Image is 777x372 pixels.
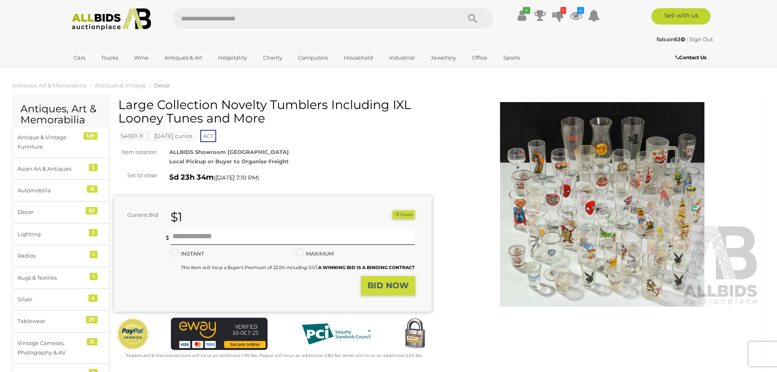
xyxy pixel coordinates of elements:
span: ACT [200,130,216,142]
mark: 54901-11 [116,132,148,140]
a: Radios 1 [12,245,110,267]
strong: BID NOW [367,281,409,290]
button: Share [392,210,415,219]
a: Hospitality [213,51,252,65]
mark: [DATE] curios [150,132,197,140]
img: Secured by Rapid SSL [398,318,431,350]
div: Set to close [108,171,163,180]
i: 1 [560,7,566,14]
div: Automobilia [18,186,85,195]
span: | [686,36,688,42]
label: INSTANT [170,249,204,258]
a: 4 [570,8,582,23]
a: Sports [498,51,525,65]
button: BID NOW [361,276,415,295]
li: Unwatch this item [383,211,391,219]
a: Cars [69,51,91,65]
div: Lighting [18,229,85,239]
strong: Local Pickup or Buyer to Organise Freight [169,158,289,165]
span: [DATE] 7:10 PM [215,174,257,181]
img: PCI DSS compliant [295,318,377,350]
a: Computers [293,51,333,65]
a: Antiques & Vintage [95,82,146,89]
strong: 5d 23h 34m [169,173,214,182]
a: Lighting 2 [12,223,110,245]
a: [DATE] curios [150,133,197,139]
a: Sign Out [689,36,713,42]
div: Tablewear [18,316,85,326]
i: 4 [577,7,584,14]
a: 1 [552,8,564,23]
div: Current Bid [114,210,164,220]
div: Item location [108,147,163,157]
div: 1 [90,273,97,280]
a: Tablewear 27 [12,310,110,332]
button: Search [452,8,493,29]
div: Vintage Cameras, Photography & AV [18,339,85,358]
small: This Item will incur a Buyer's Premium of 22.5% including GST. [181,265,415,270]
strong: $1 [170,209,182,225]
a: Charity [258,51,288,65]
div: Antique & Vintage Furniture [18,133,85,152]
div: Asian Art & Antiques [18,164,85,174]
div: 15 [87,185,97,193]
a: [GEOGRAPHIC_DATA] [69,65,137,78]
div: 93 [86,207,97,214]
a: Antique & Vintage Furniture 129 [12,127,110,158]
div: Rugs & Textiles [18,273,85,283]
a: Industrial [384,51,420,65]
div: 21 [87,338,97,345]
a: Decor [154,82,170,89]
a: Sell with us [651,8,711,25]
small: Mastercard & Visa transactions will incur an additional 1.9% fee. Paypal will incur an additional... [125,353,423,358]
a: Asian Art & Antiques 3 [12,158,110,180]
a: Wine [129,51,154,65]
div: 129 [84,132,97,140]
a: Antiques, Art & Memorabilia [12,82,86,89]
label: MAXIMUM [296,249,334,258]
a: Vintage Cameras, Photography & AV 21 [12,332,110,364]
strong: falcon63 [657,36,685,42]
div: Decor [18,207,85,217]
a: Trucks [96,51,124,65]
a: Antiques & Art [159,51,208,65]
a: 54901-11 [116,133,148,139]
a: Jewellery [425,51,461,65]
a: Household [339,51,379,65]
a: Office [467,51,493,65]
img: eWAY Payment Gateway [171,318,268,350]
a: ✔ [516,8,528,23]
div: 4 [89,294,97,302]
b: A WINNING BID IS A BINDING CONTRACT [318,265,415,270]
a: Rugs & Textiles 1 [12,267,110,289]
a: Decor 93 [12,201,110,223]
img: Allbids.com.au [67,8,156,31]
h1: Large Collection Novelty Tumblers Including IXL Looney Tunes and More [118,98,429,125]
i: ✔ [523,7,530,14]
div: 27 [86,316,97,323]
a: Automobilia 15 [12,180,110,201]
img: Large Collection Novelty Tumblers Including IXL Looney Tunes and More [444,102,761,307]
div: Radios [18,251,85,261]
div: 1 [90,251,97,258]
div: 2 [89,229,97,236]
a: Contact Us [675,53,708,62]
img: Official PayPal Seal [116,318,150,350]
div: Silver [18,295,85,304]
a: Silver 4 [12,289,110,310]
strong: ALLBIDS Showroom [GEOGRAPHIC_DATA] [169,149,289,155]
div: 3 [89,164,97,171]
h2: Antiques, Art & Memorabilia [20,103,102,126]
span: ( ) [214,174,259,181]
a: falcon63 [657,36,686,42]
b: Contact Us [675,54,706,60]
